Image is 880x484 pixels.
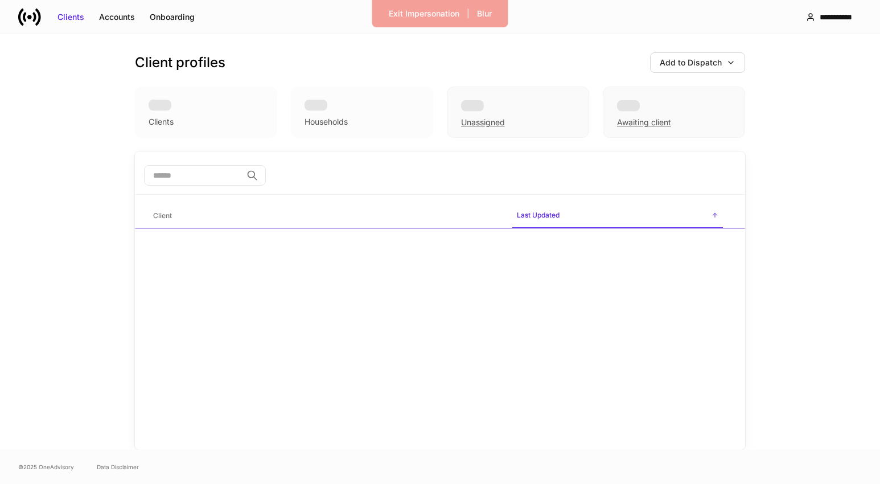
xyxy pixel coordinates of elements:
[617,117,671,128] div: Awaiting client
[153,210,172,221] h6: Client
[447,87,589,138] div: Unassigned
[57,11,84,23] div: Clients
[149,116,174,128] div: Clients
[99,11,135,23] div: Accounts
[18,462,74,471] span: © 2025 OneAdvisory
[149,204,503,228] span: Client
[50,8,92,26] button: Clients
[305,116,348,128] div: Households
[517,210,560,220] h6: Last Updated
[461,117,505,128] div: Unassigned
[477,8,492,19] div: Blur
[92,8,142,26] button: Accounts
[97,462,139,471] a: Data Disclaimer
[381,5,467,23] button: Exit Impersonation
[650,52,745,73] button: Add to Dispatch
[150,11,195,23] div: Onboarding
[389,8,459,19] div: Exit Impersonation
[660,57,722,68] div: Add to Dispatch
[603,87,745,138] div: Awaiting client
[512,204,723,228] span: Last Updated
[142,8,202,26] button: Onboarding
[135,54,225,72] h3: Client profiles
[470,5,499,23] button: Blur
